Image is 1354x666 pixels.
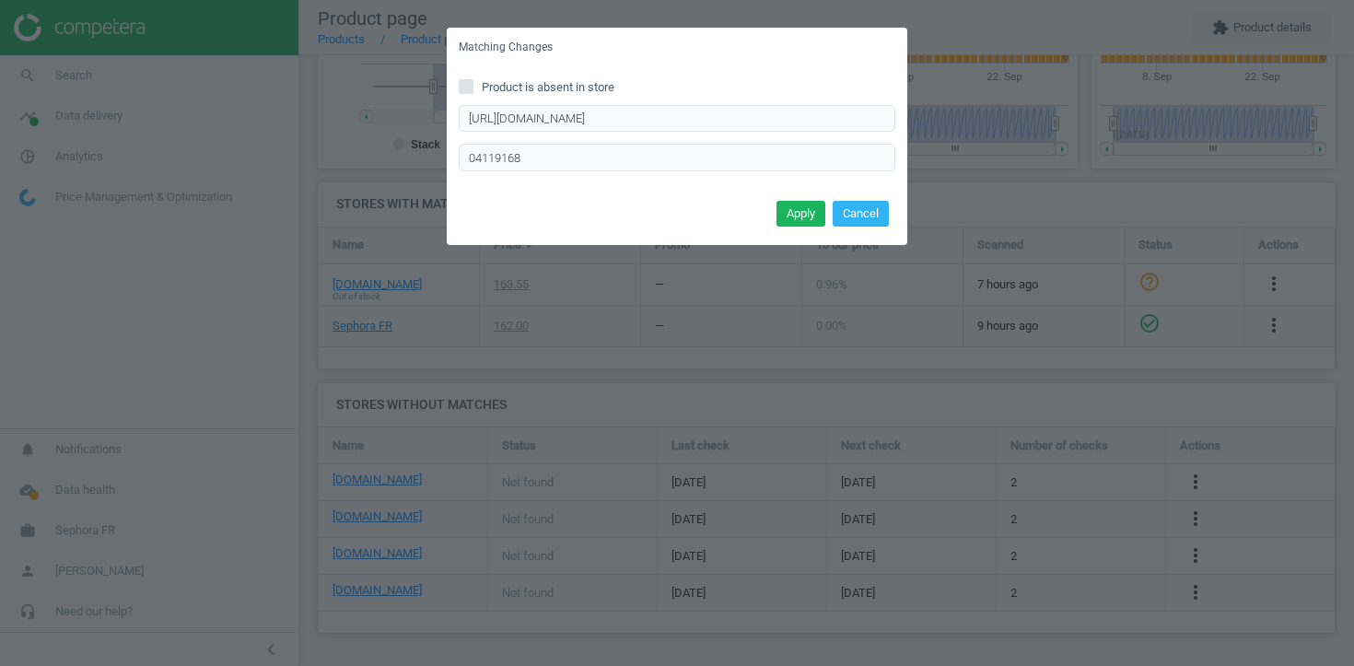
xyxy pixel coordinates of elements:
input: Enter the product option [459,144,895,171]
h5: Matching Changes [459,40,553,55]
span: Product is absent in store [478,79,618,96]
input: Enter correct product URL [459,105,895,133]
button: Apply [776,201,825,227]
button: Cancel [833,201,889,227]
